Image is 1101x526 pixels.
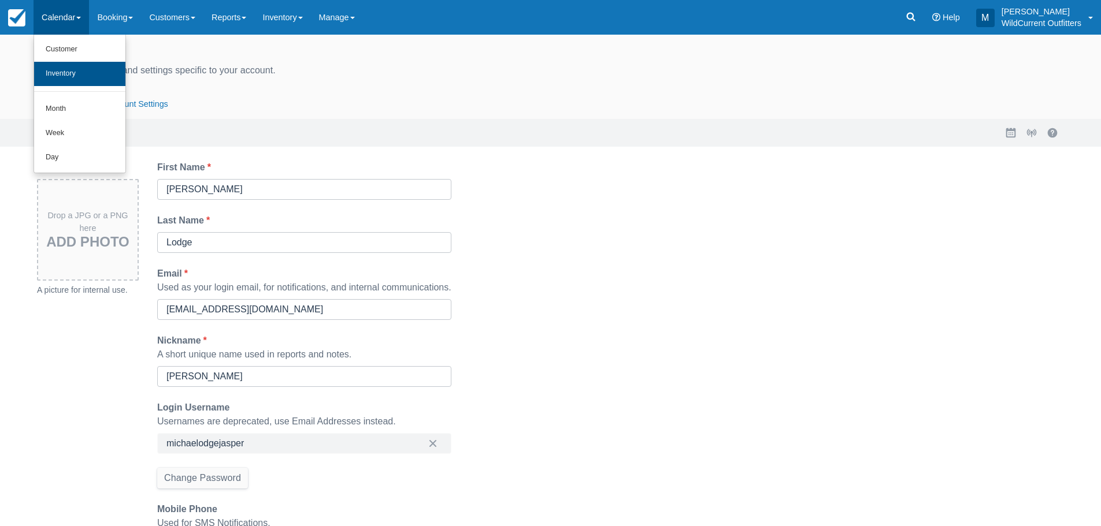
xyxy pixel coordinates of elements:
a: Day [34,146,125,170]
a: Month [34,97,125,121]
label: Last Name [157,214,214,227]
img: checkfront-main-nav-mini-logo.png [8,9,25,27]
a: Inventory [34,62,125,86]
label: Mobile Phone [157,502,222,516]
span: Used as your login email, for notifications, and internal communications. [157,282,451,292]
span: Help [943,13,960,22]
div: Usernames are deprecated, use Email Addresses instead. [157,415,451,428]
button: Change Password [157,468,248,488]
div: M [976,9,995,27]
label: Login Username [157,401,234,415]
div: Drop a JPG or a PNG here [38,210,138,250]
label: First Name [157,161,216,174]
div: A picture for internal use. [37,283,139,297]
i: Help [932,13,940,21]
h3: Add Photo [43,234,133,249]
a: Week [34,121,125,146]
ul: Calendar [34,35,126,173]
p: WildCurrent Outfitters [1002,17,1081,29]
div: Manage your profile and settings specific to your account. [37,64,1064,77]
label: Nickname [157,334,212,348]
div: Profile [37,42,1064,61]
label: Email [157,267,192,281]
p: [PERSON_NAME] [1002,6,1081,17]
a: Customer [34,38,125,62]
div: A short unique name used in reports and notes. [157,348,451,361]
button: Account Settings [99,91,175,118]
